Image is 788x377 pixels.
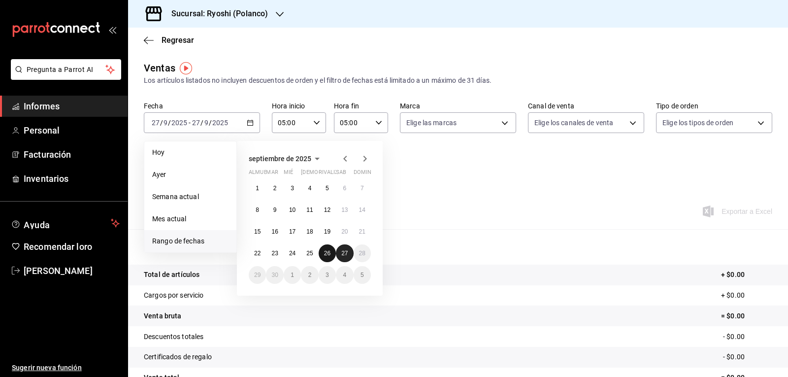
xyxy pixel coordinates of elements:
[266,244,283,262] button: 23 de septiembre de 2025
[254,228,261,235] abbr: 15 de septiembre de 2025
[171,119,188,127] input: ----
[319,223,336,240] button: 19 de septiembre de 2025
[336,223,353,240] button: 20 de septiembre de 2025
[254,250,261,257] font: 22
[662,119,733,127] font: Elige los tipos de orden
[266,179,283,197] button: 2 de septiembre de 2025
[271,228,278,235] font: 16
[656,102,698,110] font: Tipo de orden
[319,266,336,284] button: 3 de octubre de 2025
[284,201,301,219] button: 10 de septiembre de 2025
[354,169,377,179] abbr: domingo
[249,153,323,165] button: septiembre de 2025
[308,185,312,192] abbr: 4 de septiembre de 2025
[271,272,278,278] font: 30
[254,228,261,235] font: 15
[144,353,212,361] font: Certificados de regalo
[324,228,330,235] abbr: 19 de septiembre de 2025
[160,119,163,127] font: /
[212,119,229,127] input: ----
[308,272,312,278] font: 2
[209,119,212,127] font: /
[271,250,278,257] font: 23
[336,201,353,219] button: 13 de septiembre de 2025
[341,206,348,213] font: 13
[144,291,204,299] font: Cargos por servicio
[319,201,336,219] button: 12 de septiembre de 2025
[271,250,278,257] abbr: 23 de septiembre de 2025
[306,228,313,235] abbr: 18 de septiembre de 2025
[266,223,283,240] button: 16 de septiembre de 2025
[291,185,294,192] font: 3
[249,169,278,179] abbr: lunes
[144,312,181,320] font: Venta bruta
[336,179,353,197] button: 6 de septiembre de 2025
[144,62,175,74] font: Ventas
[249,223,266,240] button: 15 de septiembre de 2025
[354,179,371,197] button: 7 de septiembre de 2025
[144,271,199,278] font: Total de artículos
[24,173,68,184] font: Inventarios
[324,206,330,213] abbr: 12 de septiembre de 2025
[291,272,294,278] font: 1
[361,272,364,278] font: 5
[341,228,348,235] font: 20
[171,9,268,18] font: Sucursal: Ryoshi (Polanco)
[721,271,745,278] font: + $0.00
[249,155,311,163] font: septiembre de 2025
[301,169,359,179] abbr: jueves
[144,102,163,110] font: Fecha
[249,266,266,284] button: 29 de septiembre de 2025
[271,228,278,235] abbr: 16 de septiembre de 2025
[334,102,359,110] font: Hora fin
[180,62,192,74] img: Marcador de información sobre herramientas
[289,228,295,235] abbr: 17 de septiembre de 2025
[266,266,283,284] button: 30 de septiembre de 2025
[301,244,318,262] button: 25 de septiembre de 2025
[24,101,60,111] font: Informes
[256,185,259,192] font: 1
[336,244,353,262] button: 27 de septiembre de 2025
[354,169,377,175] font: dominio
[343,185,346,192] font: 6
[144,76,492,84] font: Los artículos listados no incluyen descuentos de orden y el filtro de fechas está limitado a un m...
[273,185,277,192] abbr: 2 de septiembre de 2025
[324,206,330,213] font: 12
[301,266,318,284] button: 2 de octubre de 2025
[343,272,346,278] abbr: 4 de octubre de 2025
[168,119,171,127] font: /
[306,250,313,257] font: 25
[341,250,348,257] font: 27
[528,102,574,110] font: Canal de venta
[266,169,278,175] font: mar
[254,272,261,278] font: 29
[301,169,359,175] font: [DEMOGRAPHIC_DATA]
[354,201,371,219] button: 14 de septiembre de 2025
[11,59,121,80] button: Pregunta a Parrot AI
[721,312,745,320] font: = $0.00
[254,272,261,278] abbr: 29 de septiembre de 2025
[361,272,364,278] abbr: 5 de octubre de 2025
[721,291,745,299] font: + $0.00
[24,149,71,160] font: Facturación
[723,353,745,361] font: - $0.00
[359,228,365,235] font: 21
[256,206,259,213] font: 8
[361,185,364,192] font: 7
[301,201,318,219] button: 11 de septiembre de 2025
[24,220,50,230] font: Ayuda
[200,119,203,127] font: /
[319,244,336,262] button: 26 de septiembre de 2025
[24,266,93,276] font: [PERSON_NAME]
[152,171,166,178] font: Ayer
[354,244,371,262] button: 28 de septiembre de 2025
[359,206,365,213] abbr: 14 de septiembre de 2025
[336,169,346,179] abbr: sábado
[108,26,116,34] button: abrir_cajón_menú
[324,228,330,235] font: 19
[361,185,364,192] abbr: 7 de septiembre de 2025
[144,333,203,341] font: Descuentos totales
[192,119,200,127] input: --
[272,102,305,110] font: Hora inicio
